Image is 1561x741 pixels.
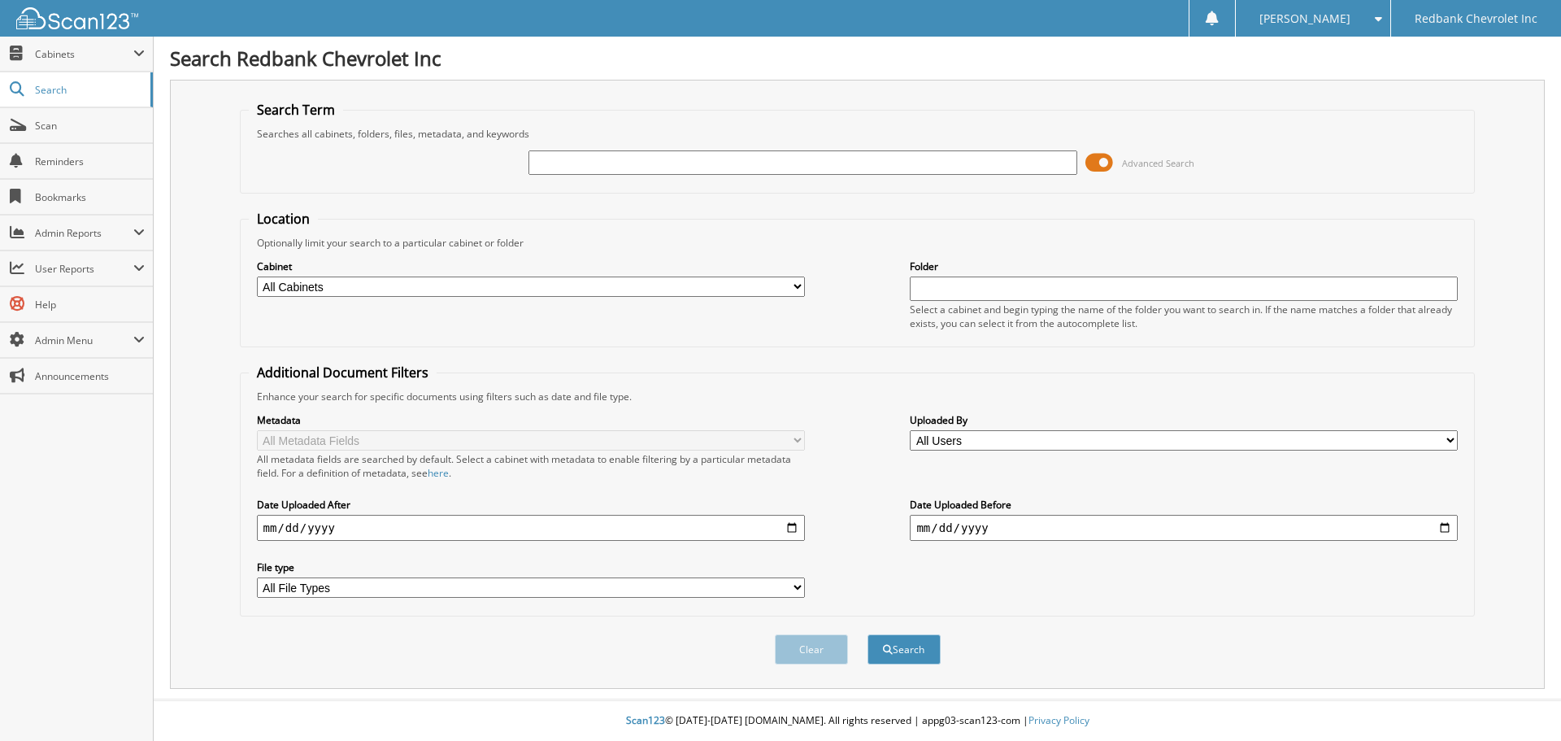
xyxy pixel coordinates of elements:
[867,634,941,665] button: Search
[35,333,133,347] span: Admin Menu
[1028,713,1089,727] a: Privacy Policy
[626,713,665,727] span: Scan123
[775,634,848,665] button: Clear
[35,262,133,276] span: User Reports
[35,369,145,383] span: Announcements
[154,701,1561,741] div: © [DATE]-[DATE] [DOMAIN_NAME]. All rights reserved | appg03-scan123-com |
[257,259,805,273] label: Cabinet
[910,259,1458,273] label: Folder
[249,364,437,381] legend: Additional Document Filters
[257,452,805,480] div: All metadata fields are searched by default. Select a cabinet with metadata to enable filtering b...
[170,45,1545,72] h1: Search Redbank Chevrolet Inc
[249,390,1467,403] div: Enhance your search for specific documents using filters such as date and file type.
[35,155,145,168] span: Reminders
[1259,14,1350,24] span: [PERSON_NAME]
[249,210,318,228] legend: Location
[910,413,1458,427] label: Uploaded By
[1122,157,1194,169] span: Advanced Search
[35,83,142,97] span: Search
[910,303,1458,330] div: Select a cabinet and begin typing the name of the folder you want to search in. If the name match...
[257,560,805,574] label: File type
[257,413,805,427] label: Metadata
[257,515,805,541] input: start
[428,466,449,480] a: here
[1480,663,1561,741] iframe: Chat Widget
[249,236,1467,250] div: Optionally limit your search to a particular cabinet or folder
[910,515,1458,541] input: end
[35,119,145,133] span: Scan
[35,47,133,61] span: Cabinets
[16,7,138,29] img: scan123-logo-white.svg
[1415,14,1537,24] span: Redbank Chevrolet Inc
[35,298,145,312] span: Help
[249,101,343,119] legend: Search Term
[249,127,1467,141] div: Searches all cabinets, folders, files, metadata, and keywords
[910,498,1458,512] label: Date Uploaded Before
[35,190,145,204] span: Bookmarks
[35,226,133,240] span: Admin Reports
[257,498,805,512] label: Date Uploaded After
